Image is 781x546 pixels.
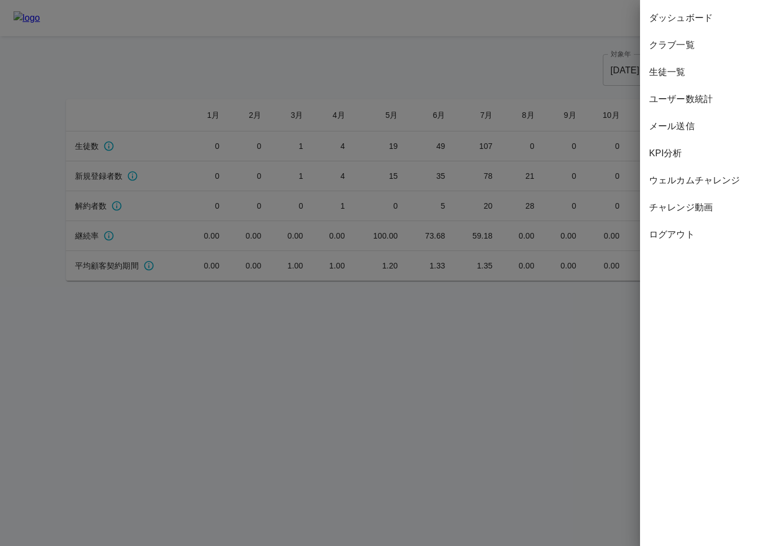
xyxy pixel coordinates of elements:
div: ダッシュボード [640,5,781,32]
span: ログアウト [649,228,772,241]
span: 生徒一覧 [649,65,772,79]
span: メール送信 [649,120,772,133]
span: KPI分析 [649,147,772,160]
span: ユーザー数統計 [649,93,772,106]
div: クラブ一覧 [640,32,781,59]
div: ログアウト [640,221,781,248]
div: チャレンジ動画 [640,194,781,221]
div: メール送信 [640,113,781,140]
div: KPI分析 [640,140,781,167]
div: ウェルカムチャレンジ [640,167,781,194]
span: ウェルカムチャレンジ [649,174,772,187]
div: 生徒一覧 [640,59,781,86]
span: クラブ一覧 [649,38,772,52]
span: チャレンジ動画 [649,201,772,214]
div: ユーザー数統計 [640,86,781,113]
span: ダッシュボード [649,11,772,25]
